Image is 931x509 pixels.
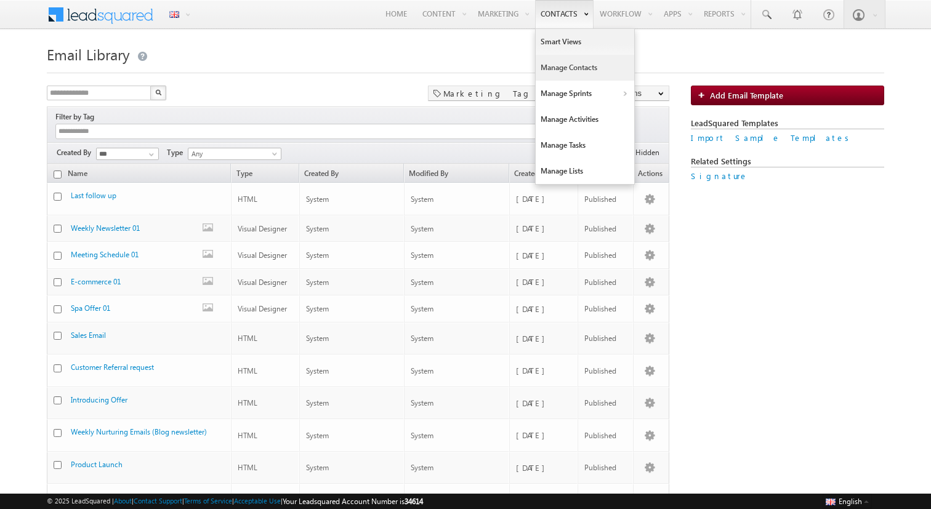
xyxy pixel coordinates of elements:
span: [DATE] [516,462,551,473]
span: [DATE] [516,276,551,287]
a: Import Sample Templates [691,132,853,143]
span: System [306,366,329,375]
span: System [411,431,433,440]
a: Any [188,148,281,160]
a: Created On [510,170,577,182]
a: Type [232,170,299,182]
span: Visual Designer [238,304,287,313]
a: Meeting Schedule 01 [71,250,139,259]
span: Any [188,148,273,159]
span: [DATE] [516,250,551,260]
img: Search [155,89,161,95]
a: Manage Tasks [536,132,634,158]
span: Published [584,463,616,472]
span: Published [584,366,616,375]
a: Manage Activities [536,106,634,132]
span: Published [584,250,616,260]
a: Manage Lists [536,158,634,184]
label: Related Settings [691,156,884,167]
span: System [306,304,329,313]
span: English [839,497,862,506]
span: HTML [238,366,257,375]
span: Email Library [47,44,130,64]
span: [DATE] [516,333,551,343]
a: Manage Contacts [536,55,634,81]
a: Manage Sprints [536,81,634,106]
a: Terms of Service [184,497,232,505]
span: Add Email Template [710,90,783,100]
span: [DATE] [516,430,551,440]
span: Actions [634,170,669,182]
span: System [306,431,329,440]
div: Marketing Tag Manager [428,86,592,101]
span: [DATE] [516,303,551,314]
label: LeadSquared Templates [691,118,884,129]
span: System [411,304,433,313]
span: [DATE] [516,365,551,375]
span: Published [584,224,616,233]
a: About [114,497,132,505]
a: Weekly Newsletter 01 [71,223,140,233]
span: System [306,398,329,407]
span: Published [584,278,616,287]
a: Smart Views [536,29,634,55]
a: Show All Items [142,148,158,161]
span: System [306,250,329,260]
a: Last follow up [71,191,116,200]
span: Visual Designer [238,278,287,287]
span: HTML [238,398,257,407]
a: Contact Support [134,497,182,505]
span: [DATE] [516,398,551,408]
img: add_icon.png [698,91,710,98]
span: System [306,278,329,287]
span: System [411,366,433,375]
a: Acceptable Use [234,497,281,505]
span: System [306,224,329,233]
span: Visual Designer [238,250,287,260]
span: HTML [238,431,257,440]
span: HTML [238,194,257,204]
span: HTML [238,334,257,343]
span: Visual Designer [238,224,287,233]
span: © 2025 LeadSquared | | | | | [47,495,423,507]
span: System [306,194,329,204]
span: Created By [57,147,96,158]
span: HTML [238,463,257,472]
span: 34614 [405,497,423,506]
a: Spa Offer 01 [71,303,110,313]
span: Published [584,431,616,440]
span: System [411,463,433,472]
span: Published [584,304,616,313]
a: Created By [300,170,403,182]
span: System [411,334,433,343]
a: Product Launch [71,460,123,469]
a: Modified By [405,170,509,182]
button: English [823,494,872,508]
span: System [411,250,433,260]
a: Signature [691,170,748,181]
span: System [306,463,329,472]
span: Published [584,334,616,343]
span: System [306,334,329,343]
a: Name [63,170,203,182]
span: Your Leadsquared Account Number is [283,497,423,506]
span: System [411,224,433,233]
span: System [411,278,433,287]
a: Weekly Nurturing Emails (Blog newsletter) [71,427,207,436]
span: Type [167,147,188,158]
div: Filter by Tag [55,110,99,124]
span: [DATE] [516,223,551,233]
a: Introducing Offer [71,395,127,404]
span: System [411,194,433,204]
a: Sales Email [71,331,106,340]
a: E-commerce 01 [71,277,121,286]
span: [DATE] [516,193,551,204]
span: Published [584,194,616,204]
span: Published [584,398,616,407]
span: System [411,398,433,407]
a: Customer Referral request [71,363,154,372]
